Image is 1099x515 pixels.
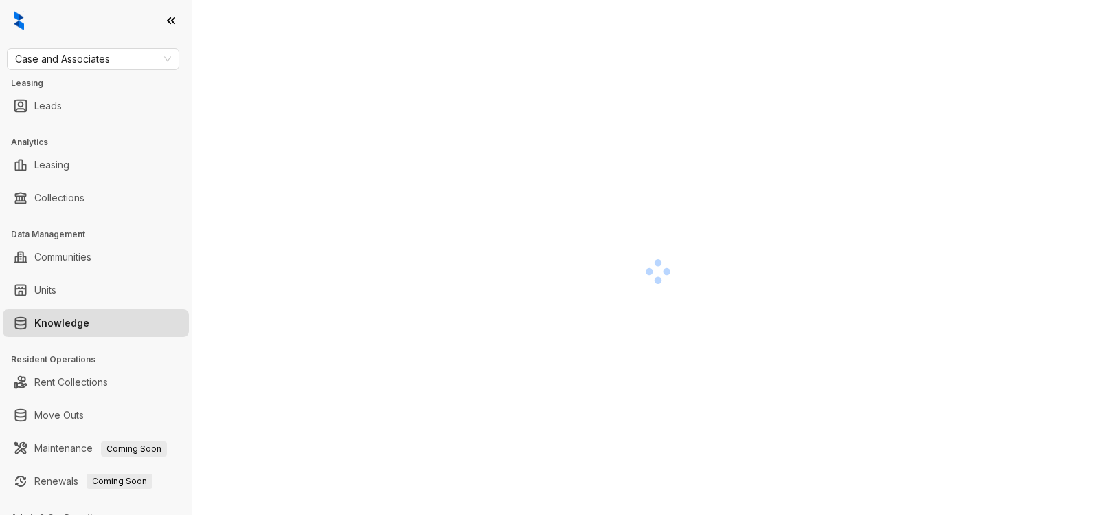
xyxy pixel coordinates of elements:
a: Leasing [34,151,69,179]
a: Rent Collections [34,369,108,396]
li: Maintenance [3,435,189,462]
li: Communities [3,243,189,271]
a: Communities [34,243,91,271]
li: Move Outs [3,402,189,429]
li: Leads [3,92,189,120]
h3: Leasing [11,77,192,89]
li: Knowledge [3,309,189,337]
a: Units [34,276,56,304]
li: Leasing [3,151,189,179]
h3: Analytics [11,136,192,149]
h3: Data Management [11,228,192,241]
li: Rent Collections [3,369,189,396]
a: Knowledge [34,309,89,337]
span: Coming Soon [87,474,152,489]
li: Units [3,276,189,304]
a: Leads [34,92,62,120]
h3: Resident Operations [11,353,192,366]
span: Case and Associates [15,49,171,69]
span: Coming Soon [101,441,167,457]
a: Collections [34,184,84,212]
li: Collections [3,184,189,212]
img: logo [14,11,24,30]
a: RenewalsComing Soon [34,468,152,495]
a: Move Outs [34,402,84,429]
li: Renewals [3,468,189,495]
